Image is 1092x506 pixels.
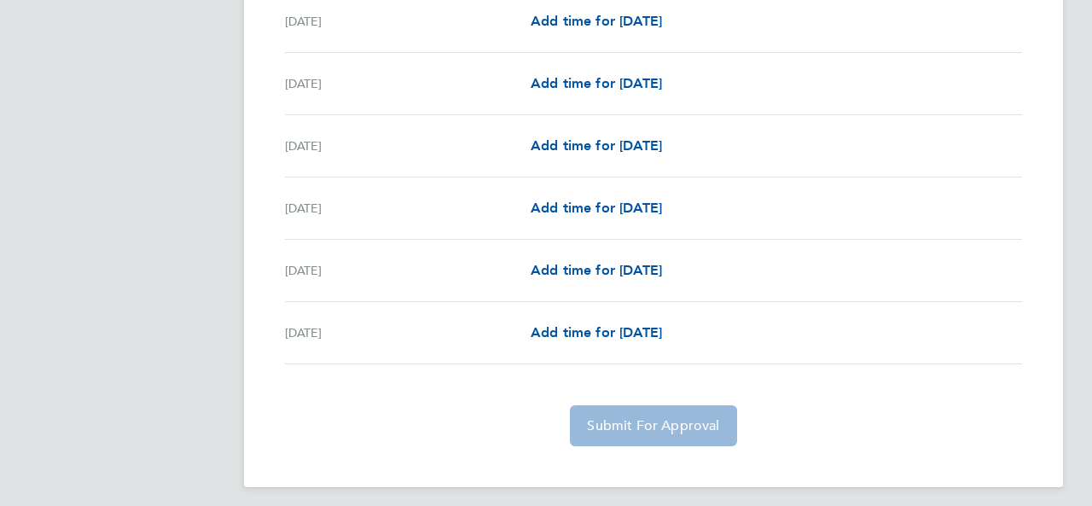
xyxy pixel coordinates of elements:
div: [DATE] [285,198,531,218]
a: Add time for [DATE] [531,136,662,156]
div: [DATE] [285,323,531,343]
a: Add time for [DATE] [531,260,662,281]
span: Add time for [DATE] [531,200,662,216]
div: [DATE] [285,11,531,32]
a: Add time for [DATE] [531,198,662,218]
span: Add time for [DATE] [531,13,662,29]
div: [DATE] [285,73,531,94]
span: Add time for [DATE] [531,75,662,91]
span: Add time for [DATE] [531,262,662,278]
a: Add time for [DATE] [531,73,662,94]
span: Add time for [DATE] [531,324,662,340]
a: Add time for [DATE] [531,323,662,343]
span: Add time for [DATE] [531,137,662,154]
div: [DATE] [285,260,531,281]
a: Add time for [DATE] [531,11,662,32]
div: [DATE] [285,136,531,156]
